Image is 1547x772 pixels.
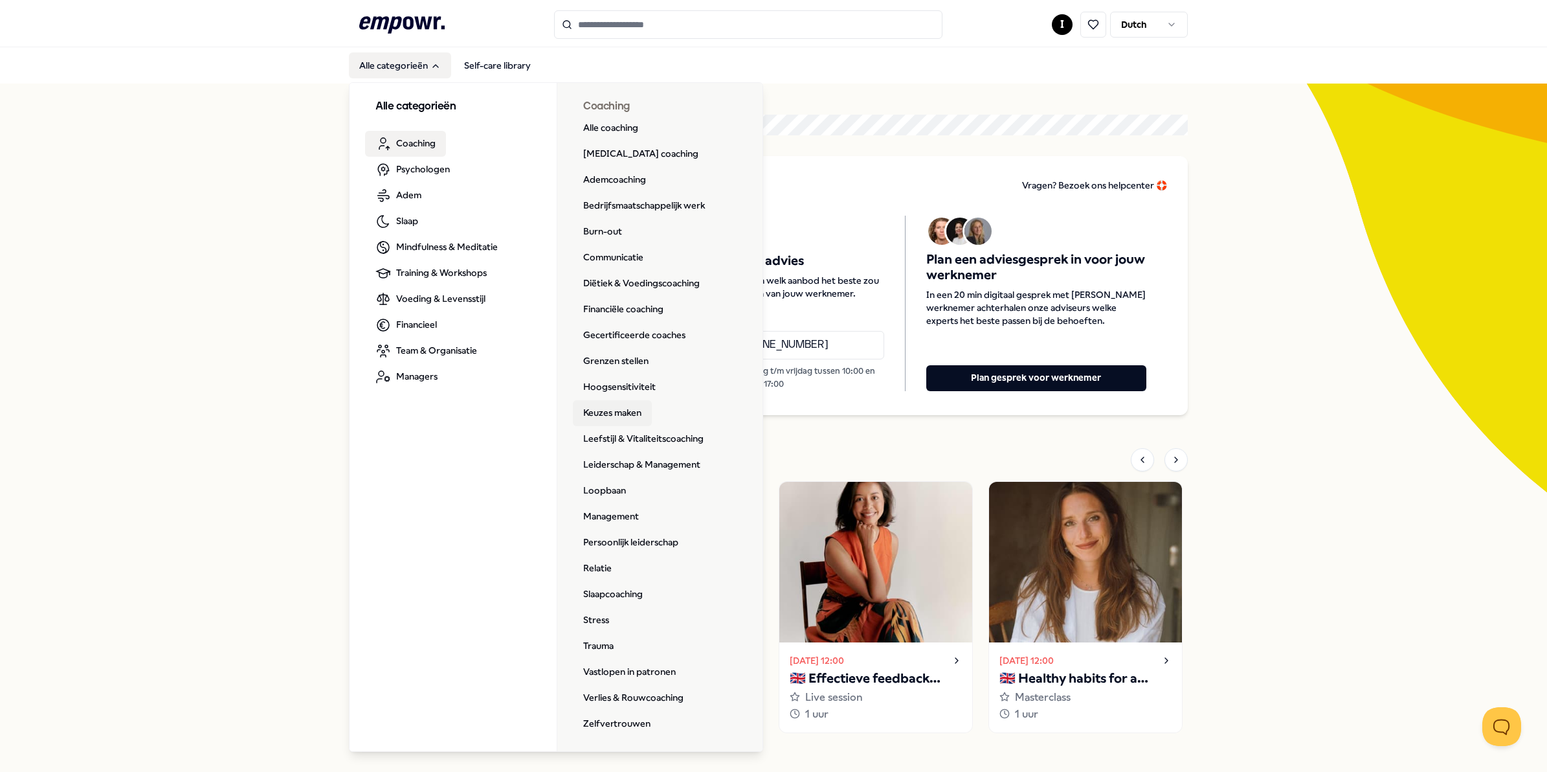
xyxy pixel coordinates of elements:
[790,668,962,689] p: 🇬🇧 Effectieve feedback geven en ontvangen
[573,685,694,711] a: Verlies & Rouwcoaching
[396,136,436,150] span: Coaching
[790,689,962,706] div: Live session
[926,288,1146,327] span: In een 20 min digitaal gesprek met [PERSON_NAME] werknemer achterhalen onze adviseurs welke exper...
[573,426,714,452] a: Leefstijl & Vitaliteitscoaching
[454,52,541,78] a: Self-care library
[365,234,508,260] a: Mindfulness & Meditatie
[1052,14,1073,35] button: I
[790,653,844,668] time: [DATE] 12:00
[365,157,460,183] a: Psychologen
[573,115,649,141] a: Alle coaching
[790,706,962,723] div: 1 uur
[396,214,418,228] span: Slaap
[573,659,686,685] a: Vastlopen in patronen
[396,291,485,306] span: Voeding & Levensstijl
[365,183,432,209] a: Adem
[573,323,696,348] a: Gecertificeerde coaches
[396,188,421,202] span: Adem
[663,365,884,391] p: Bereikbaar van maandag t/m vrijdag tussen 10:00 en 17:00
[999,668,1172,689] p: 🇬🇧 Healthy habits for a stress-free start to the year
[989,482,1182,642] img: activity image
[573,167,656,193] a: Ademcoaching
[573,556,622,582] a: Relatie
[573,348,659,374] a: Grenzen stellen
[365,364,448,390] a: Managers
[573,271,710,297] a: Diëtiek & Voedingscoaching
[779,481,973,733] a: [DATE] 12:00🇬🇧 Effectieve feedback geven en ontvangenLive session1 uur
[365,286,496,312] a: Voeding & Levensstijl
[573,141,709,167] a: [MEDICAL_DATA] coaching
[396,317,437,332] span: Financieel
[365,260,497,286] a: Training & Workshops
[946,218,974,245] img: Avatar
[573,607,619,633] a: Stress
[573,478,636,504] a: Loopbaan
[573,633,624,659] a: Trauma
[928,218,955,245] img: Avatar
[396,162,450,176] span: Psychologen
[554,10,942,39] input: Search for products, categories or subcategories
[573,582,653,607] a: Slaapcoaching
[988,481,1183,733] a: [DATE] 12:00🇬🇧 Healthy habits for a stress-free start to the yearMasterclass1 uur
[365,209,428,234] a: Slaap
[926,365,1146,391] button: Plan gesprek voor werknemer
[583,98,738,115] h3: Coaching
[349,52,541,78] nav: Main
[365,312,447,338] a: Financieel
[926,252,1146,283] span: Plan een adviesgesprek in voor jouw werknemer
[365,131,446,157] a: Coaching
[375,98,531,115] h3: Alle categorieën
[350,83,764,753] div: Alle categorieën
[999,706,1172,723] div: 1 uur
[964,218,992,245] img: Avatar
[573,400,652,426] a: Keuzes maken
[999,689,1172,706] div: Masterclass
[573,219,632,245] a: Burn-out
[396,266,487,280] span: Training & Workshops
[573,374,666,400] a: Hoogsensitiviteit
[1022,177,1167,195] a: Vragen? Bezoek ons helpcenter 🛟
[349,52,451,78] button: Alle categorieën
[573,711,661,737] a: Zelfvertrouwen
[999,653,1054,668] time: [DATE] 12:00
[573,193,715,219] a: Bedrijfsmaatschappelijk werk
[573,504,649,530] a: Management
[663,331,884,359] a: Bel [PHONE_NUMBER]
[573,530,689,556] a: Persoonlijk leiderschap
[573,297,674,323] a: Financiële coaching
[779,482,972,642] img: activity image
[573,245,654,271] a: Communicatie
[1022,180,1167,190] span: Vragen? Bezoek ons helpcenter 🛟
[396,369,438,383] span: Managers
[663,253,884,269] span: Krijg telefonisch advies
[396,343,477,358] span: Team & Organisatie
[365,338,487,364] a: Team & Organisatie
[1482,707,1521,746] iframe: Help Scout Beacon - Open
[396,240,498,254] span: Mindfulness & Meditatie
[663,274,884,300] span: Overleg zelf telefonisch welk aanbod het beste zou passen bij de behoeften van jouw werknemer.
[573,452,711,478] a: Leiderschap & Management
